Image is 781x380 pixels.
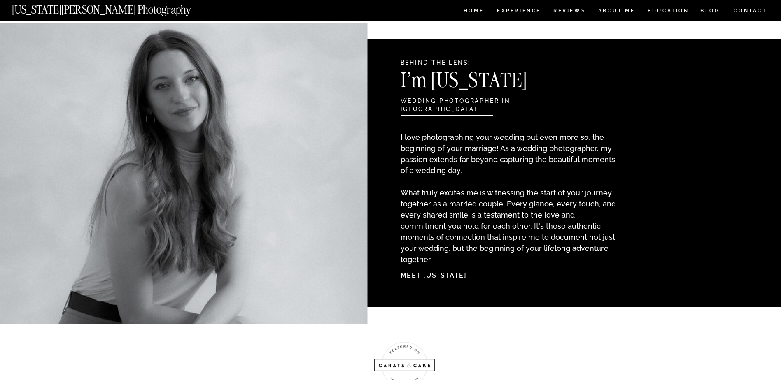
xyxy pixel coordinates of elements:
[401,59,576,68] h2: Behind the Lens:
[462,8,485,15] a: HOME
[497,8,540,15] a: Experience
[401,132,618,248] p: I love photographing your wedding but even more so, the beginning of your marriage! As a wedding ...
[401,70,580,95] h3: I'm [US_STATE]
[598,8,635,15] a: ABOUT ME
[12,4,219,11] a: [US_STATE][PERSON_NAME] Photography
[401,97,576,106] h2: wedding photographer in [GEOGRAPHIC_DATA]
[733,6,767,15] a: CONTACT
[401,265,490,283] a: Meet [US_STATE]
[553,8,584,15] a: REVIEWS
[647,8,690,15] a: EDUCATION
[700,8,720,15] a: BLOG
